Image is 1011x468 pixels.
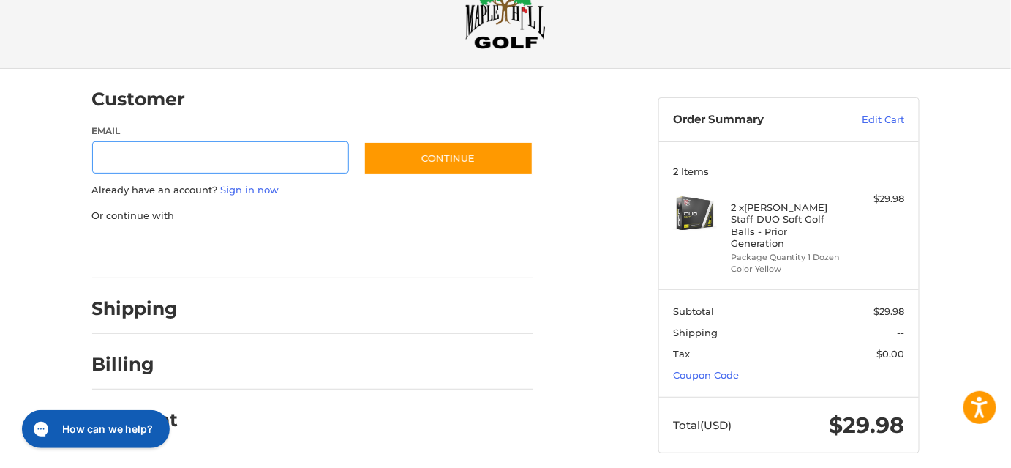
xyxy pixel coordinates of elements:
[731,201,843,249] h4: 2 x [PERSON_NAME] Staff DUO Soft Golf Balls - Prior Generation
[673,305,714,317] span: Subtotal
[731,263,843,275] li: Color Yellow
[830,113,904,127] a: Edit Cart
[92,353,178,376] h2: Billing
[846,192,904,207] div: $29.98
[92,125,350,138] label: Email
[673,166,904,177] h3: 2 Items
[673,327,718,338] span: Shipping
[15,405,174,453] iframe: Gorgias live chat messenger
[221,184,279,196] a: Sign in now
[673,348,690,360] span: Tax
[87,237,197,264] iframe: PayPal-paypal
[731,251,843,264] li: Package Quantity 1 Dozen
[673,418,732,432] span: Total (USD)
[211,237,321,264] iframe: PayPal-paylater
[92,209,533,223] p: Or continue with
[876,348,904,360] span: $0.00
[92,297,178,320] h2: Shipping
[897,327,904,338] span: --
[673,113,830,127] h3: Order Summary
[364,141,533,175] button: Continue
[92,88,186,111] h2: Customer
[335,237,445,264] iframe: PayPal-venmo
[673,369,739,381] a: Coupon Code
[873,305,904,317] span: $29.98
[92,183,533,198] p: Already have an account?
